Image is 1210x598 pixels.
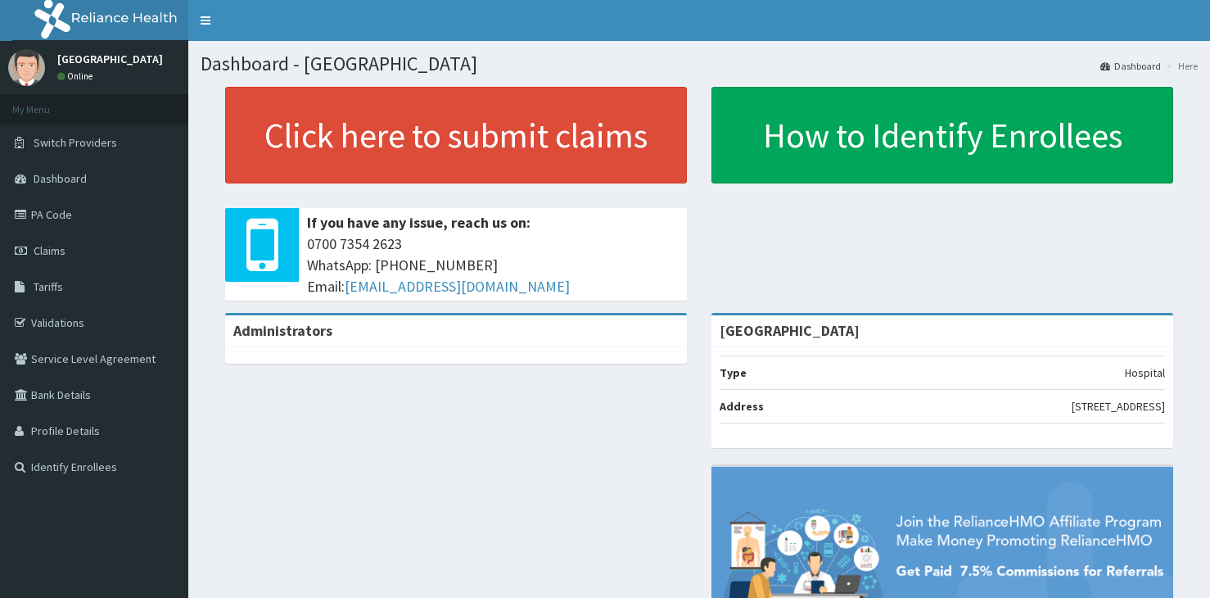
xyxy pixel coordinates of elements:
a: Dashboard [1100,59,1161,73]
b: Type [720,365,747,380]
img: User Image [8,49,45,86]
p: [STREET_ADDRESS] [1072,398,1165,415]
span: 0700 7354 2623 WhatsApp: [PHONE_NUMBER] Email: [307,233,679,297]
a: [EMAIL_ADDRESS][DOMAIN_NAME] [345,277,570,296]
a: Click here to submit claims [225,87,687,183]
p: Hospital [1125,365,1165,381]
h1: Dashboard - [GEOGRAPHIC_DATA] [201,53,1198,75]
li: Here [1163,59,1198,73]
a: Online [57,70,97,82]
strong: [GEOGRAPHIC_DATA] [720,321,860,340]
span: Switch Providers [34,135,117,150]
b: Address [720,399,764,414]
span: Tariffs [34,279,63,294]
span: Dashboard [34,171,87,186]
p: [GEOGRAPHIC_DATA] [57,53,163,65]
span: Claims [34,243,65,258]
b: If you have any issue, reach us on: [307,213,531,232]
b: Administrators [233,321,332,340]
a: How to Identify Enrollees [711,87,1173,183]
